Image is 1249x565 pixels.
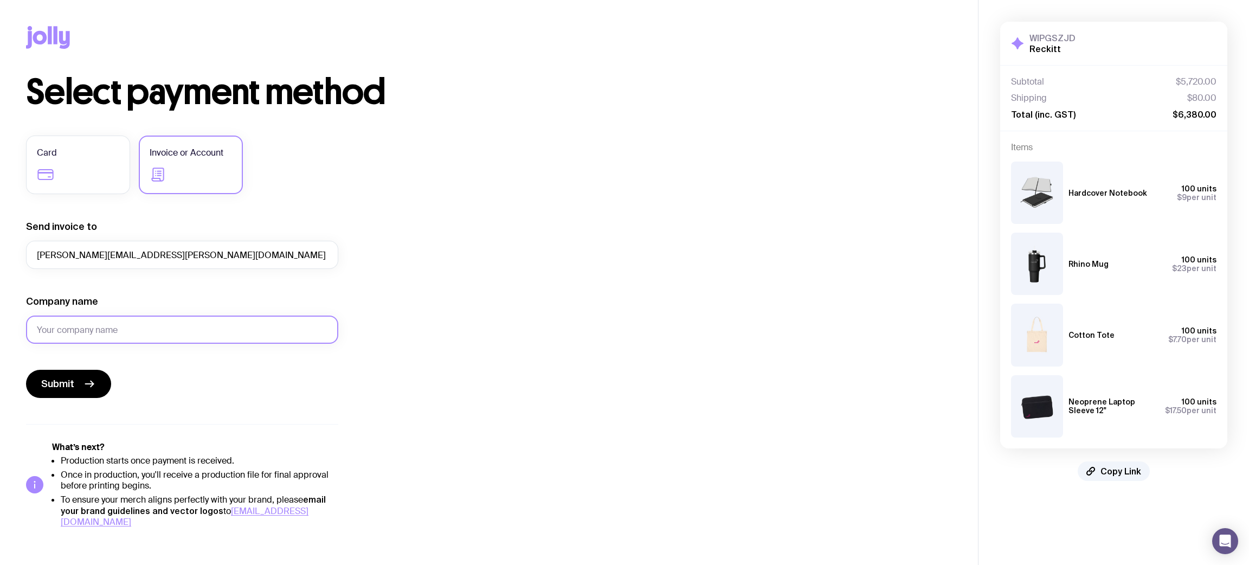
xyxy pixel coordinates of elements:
li: Once in production, you'll receive a production file for final approval before printing begins. [61,470,338,491]
span: per unit [1177,193,1216,202]
span: 100 units [1182,184,1216,193]
span: $5,720.00 [1176,76,1216,87]
span: $80.00 [1187,93,1216,104]
h4: Items [1011,142,1216,153]
li: To ensure your merch aligns perfectly with your brand, please to [61,494,338,528]
h3: Neoprene Laptop Sleeve 12" [1068,397,1156,415]
a: [EMAIL_ADDRESS][DOMAIN_NAME] [61,505,308,528]
span: per unit [1168,335,1216,344]
span: $7.70 [1168,335,1187,344]
span: Copy Link [1100,466,1141,477]
label: Send invoice to [26,220,97,233]
span: Submit [41,377,74,390]
h3: WIPGSZJD [1029,33,1076,43]
span: 100 units [1182,255,1216,264]
span: 100 units [1182,326,1216,335]
li: Production starts once payment is received. [61,455,338,466]
input: Your company name [26,316,338,344]
input: accounts@company.com [26,241,338,269]
h3: Hardcover Notebook [1068,189,1147,197]
span: Card [37,146,57,159]
span: Subtotal [1011,76,1044,87]
span: $9 [1177,193,1187,202]
span: per unit [1165,406,1216,415]
h3: Cotton Tote [1068,331,1115,339]
label: Company name [26,295,98,308]
span: per unit [1172,264,1216,273]
span: $23 [1172,264,1187,273]
h1: Select payment method [26,75,952,110]
div: Open Intercom Messenger [1212,528,1238,554]
span: Invoice or Account [150,146,223,159]
button: Copy Link [1078,461,1150,481]
span: 100 units [1182,397,1216,406]
span: $6,380.00 [1173,109,1216,120]
h5: What’s next? [52,442,338,453]
h2: Reckitt [1029,43,1076,54]
button: Submit [26,370,111,398]
h3: Rhino Mug [1068,260,1109,268]
span: Total (inc. GST) [1011,109,1076,120]
span: Shipping [1011,93,1047,104]
span: $17.50 [1165,406,1187,415]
